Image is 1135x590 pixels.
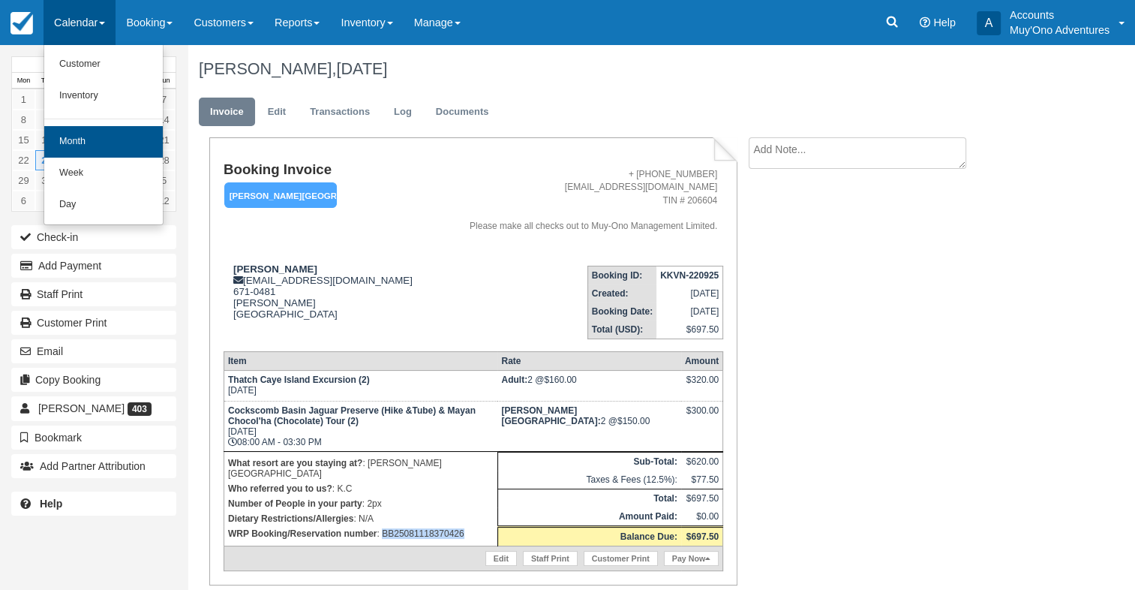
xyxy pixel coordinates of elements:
[686,531,719,542] strong: $697.50
[35,110,59,130] a: 9
[35,191,59,211] a: 7
[584,551,658,566] a: Customer Print
[544,375,576,385] span: $160.00
[977,11,1001,35] div: A
[128,402,152,416] span: 403
[152,73,176,89] th: Sun
[497,489,680,507] th: Total:
[228,456,494,481] p: : [PERSON_NAME][GEOGRAPHIC_DATA]
[35,170,59,191] a: 30
[224,351,497,370] th: Item
[497,471,680,489] td: Taxes & Fees (12.5%):
[11,492,176,516] a: Help
[44,45,164,225] ul: Calendar
[497,452,680,471] th: Sub-Total:
[1010,8,1109,23] p: Accounts
[933,17,956,29] span: Help
[485,551,517,566] a: Edit
[681,471,723,489] td: $77.50
[224,182,337,209] em: [PERSON_NAME][GEOGRAPHIC_DATA]
[501,405,600,426] strong: Hopkins Bay Resort
[199,60,1028,78] h1: [PERSON_NAME],
[587,266,656,284] th: Booking ID:
[681,489,723,507] td: $697.50
[617,416,650,426] span: $150.00
[224,370,497,401] td: [DATE]
[681,351,723,370] th: Amount
[44,189,163,221] a: Day
[152,191,176,211] a: 12
[224,182,332,209] a: [PERSON_NAME][GEOGRAPHIC_DATA]
[12,150,35,170] a: 22
[336,59,387,78] span: [DATE]
[35,89,59,110] a: 2
[35,130,59,150] a: 16
[656,303,723,321] td: [DATE]
[11,311,176,335] a: Customer Print
[12,130,35,150] a: 15
[44,49,163,80] a: Customer
[11,368,176,392] button: Copy Booking
[224,263,434,339] div: [EMAIL_ADDRESS][DOMAIN_NAME] 671-0481 [PERSON_NAME] [GEOGRAPHIC_DATA]
[224,162,434,178] h1: Booking Invoice
[199,98,255,127] a: Invoice
[11,225,176,249] button: Check-in
[12,110,35,130] a: 8
[497,507,680,527] th: Amount Paid:
[11,12,33,35] img: checkfront-main-nav-mini-logo.png
[1010,23,1109,38] p: Muy'Ono Adventures
[228,511,494,526] p: : N/A
[299,98,381,127] a: Transactions
[587,303,656,321] th: Booking Date:
[228,498,362,509] strong: Number of People in your party
[228,513,353,524] strong: Dietary Restrictions/Allergies
[35,150,59,170] a: 23
[656,321,723,339] td: $697.50
[228,458,362,468] strong: What resort are you staying at?
[497,351,680,370] th: Rate
[44,158,163,189] a: Week
[257,98,297,127] a: Edit
[11,254,176,278] button: Add Payment
[152,130,176,150] a: 21
[685,375,719,397] div: $320.00
[224,401,497,451] td: [DATE] 08:00 AM - 03:30 PM
[685,405,719,428] div: $300.00
[681,507,723,527] td: $0.00
[152,89,176,110] a: 7
[44,80,163,112] a: Inventory
[228,526,494,541] p: : BB25081118370426
[664,551,719,566] a: Pay Now
[587,284,656,303] th: Created:
[660,270,719,281] strong: KKVN-220925
[425,98,500,127] a: Documents
[12,89,35,110] a: 1
[11,396,176,420] a: [PERSON_NAME] 403
[38,402,125,414] span: [PERSON_NAME]
[12,73,35,89] th: Mon
[11,426,176,450] button: Bookmark
[497,526,680,546] th: Balance Due:
[920,17,930,28] i: Help
[383,98,423,127] a: Log
[35,73,59,89] th: Tue
[497,401,680,451] td: 2 @
[152,150,176,170] a: 28
[497,370,680,401] td: 2 @
[233,263,317,275] strong: [PERSON_NAME]
[40,498,62,510] b: Help
[228,481,494,496] p: : K.C
[228,483,332,494] strong: Who referred you to us?
[44,126,163,158] a: Month
[440,168,718,233] address: + [PHONE_NUMBER] [EMAIL_ADDRESS][DOMAIN_NAME] TIN # 206604 Please make all checks out to Muy-Ono ...
[11,454,176,478] button: Add Partner Attribution
[228,496,494,511] p: : 2px
[152,110,176,130] a: 14
[501,375,527,385] strong: Adult
[12,170,35,191] a: 29
[228,375,370,385] strong: Thatch Caye Island Excursion (2)
[11,339,176,363] button: Email
[11,282,176,306] a: Staff Print
[228,405,476,426] strong: Cockscomb Basin Jaguar Preserve (Hike &Tube) & Mayan Chocol'ha (Chocolate) Tour (2)
[656,284,723,303] td: [DATE]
